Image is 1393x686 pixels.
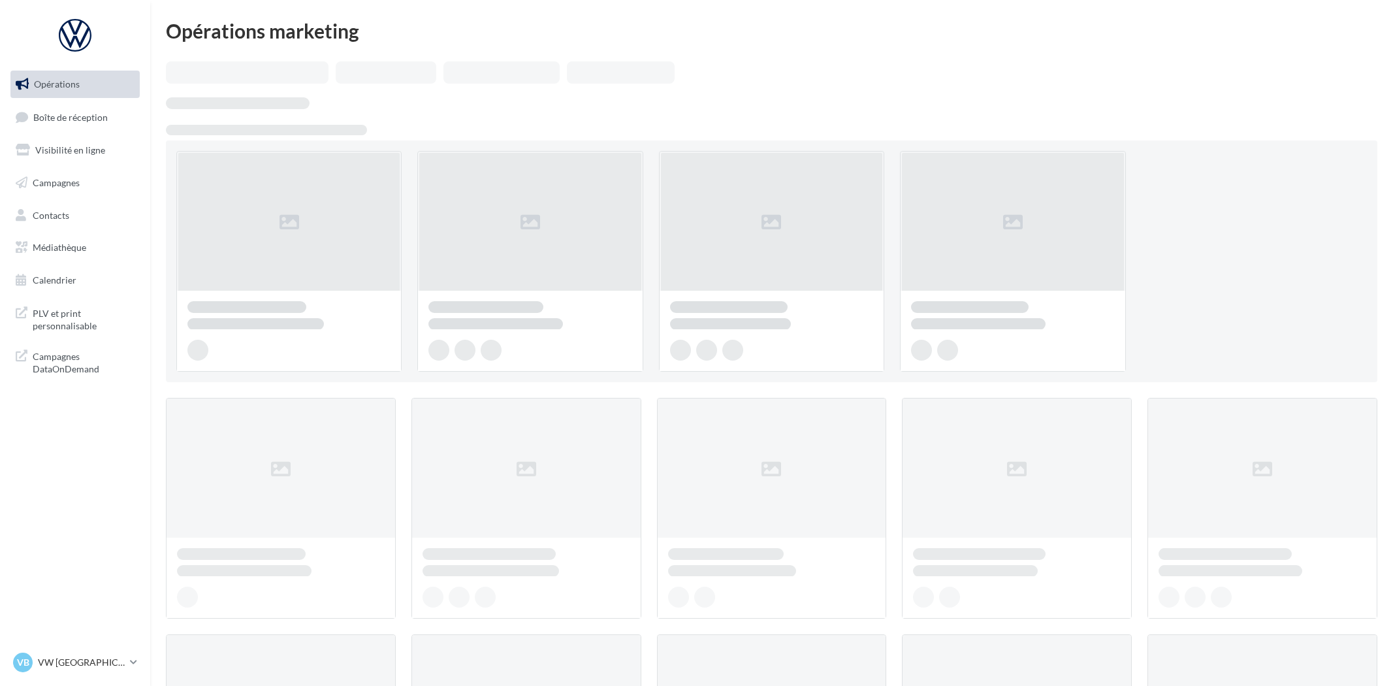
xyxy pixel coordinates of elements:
[166,21,1377,41] div: Opérations marketing
[8,103,142,131] a: Boîte de réception
[33,111,108,122] span: Boîte de réception
[8,234,142,261] a: Médiathèque
[38,656,125,669] p: VW [GEOGRAPHIC_DATA]
[33,348,135,376] span: Campagnes DataOnDemand
[33,177,80,188] span: Campagnes
[8,299,142,338] a: PLV et print personnalisable
[8,169,142,197] a: Campagnes
[33,274,76,286] span: Calendrier
[33,304,135,333] span: PLV et print personnalisable
[33,242,86,253] span: Médiathèque
[8,267,142,294] a: Calendrier
[17,656,29,669] span: VB
[34,78,80,90] span: Opérations
[8,342,142,381] a: Campagnes DataOnDemand
[8,202,142,229] a: Contacts
[35,144,105,155] span: Visibilité en ligne
[10,650,140,675] a: VB VW [GEOGRAPHIC_DATA]
[8,71,142,98] a: Opérations
[8,137,142,164] a: Visibilité en ligne
[33,209,69,220] span: Contacts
